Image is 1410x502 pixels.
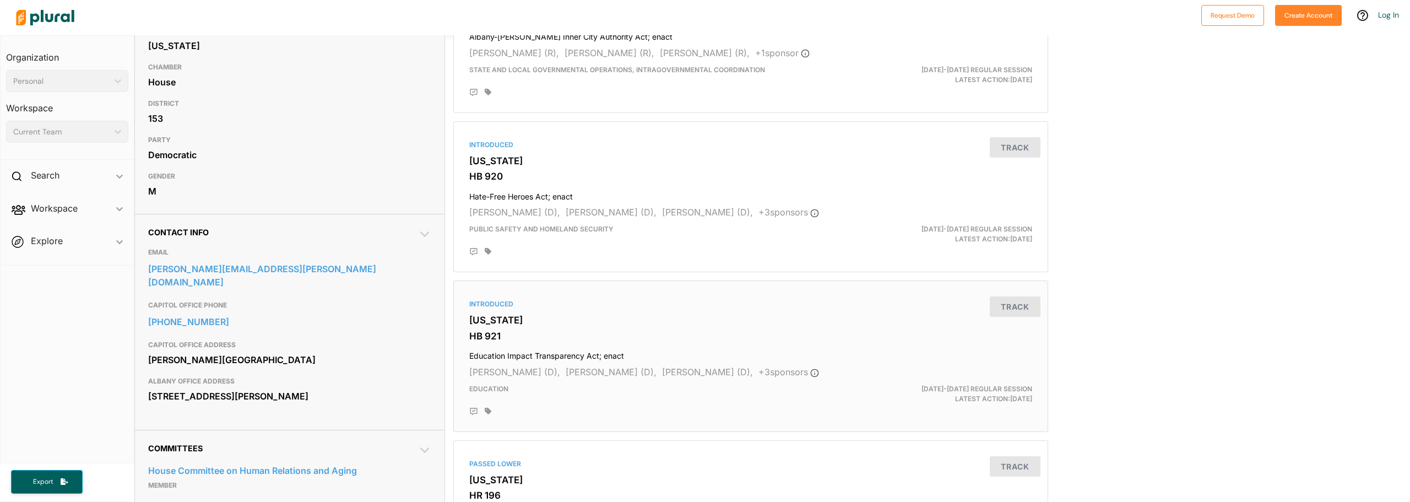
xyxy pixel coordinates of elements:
[148,462,431,479] a: House Committee on Human Relations and Aging
[921,225,1032,233] span: [DATE]-[DATE] Regular Session
[848,224,1041,244] div: Latest Action: [DATE]
[1275,5,1342,26] button: Create Account
[469,366,560,377] span: [PERSON_NAME] (D),
[469,47,559,58] span: [PERSON_NAME] (R),
[6,41,128,66] h3: Organization
[1378,10,1399,20] a: Log In
[148,133,431,147] h3: PARTY
[31,169,59,181] h2: Search
[469,171,1032,182] h3: HB 920
[469,315,1032,326] h3: [US_STATE]
[11,470,83,494] button: Export
[148,479,431,492] p: Member
[148,338,431,352] h3: CAPITOL OFFICE ADDRESS
[990,456,1040,477] button: Track
[469,207,560,218] span: [PERSON_NAME] (D),
[13,126,110,138] div: Current Team
[469,407,478,416] div: Add Position Statement
[469,88,478,97] div: Add Position Statement
[469,346,1032,361] h4: Education Impact Transparency Act; enact
[662,366,753,377] span: [PERSON_NAME] (D),
[921,66,1032,74] span: [DATE]-[DATE] Regular Session
[485,88,491,96] div: Add tags
[148,74,431,90] div: House
[148,147,431,163] div: Democratic
[148,61,431,74] h3: CHAMBER
[990,296,1040,317] button: Track
[1275,9,1342,20] a: Create Account
[469,385,508,393] span: Education
[758,366,819,377] span: + 3 sponsor s
[755,47,810,58] span: + 1 sponsor
[485,247,491,255] div: Add tags
[469,331,1032,342] h3: HB 921
[758,207,819,218] span: + 3 sponsor s
[148,170,431,183] h3: GENDER
[469,140,1032,150] div: Introduced
[469,474,1032,485] h3: [US_STATE]
[148,314,431,330] a: [PHONE_NUMBER]
[148,299,431,312] h3: CAPITOL OFFICE PHONE
[469,299,1032,309] div: Introduced
[13,75,110,87] div: Personal
[148,261,431,290] a: [PERSON_NAME][EMAIL_ADDRESS][PERSON_NAME][DOMAIN_NAME]
[469,155,1032,166] h3: [US_STATE]
[469,66,765,74] span: State and Local Governmental Operations, Intragovernmental Coordination
[469,225,614,233] span: Public Safety and Homeland Security
[148,110,431,127] div: 153
[148,375,431,388] h3: ALBANY OFFICE ADDRESS
[848,65,1041,85] div: Latest Action: [DATE]
[25,477,61,487] span: Export
[921,385,1032,393] span: [DATE]-[DATE] Regular Session
[848,384,1041,404] div: Latest Action: [DATE]
[990,137,1040,158] button: Track
[148,97,431,110] h3: DISTRICT
[566,366,657,377] span: [PERSON_NAME] (D),
[662,207,753,218] span: [PERSON_NAME] (D),
[148,444,203,453] span: Committees
[148,388,431,404] div: [STREET_ADDRESS][PERSON_NAME]
[660,47,750,58] span: [PERSON_NAME] (R),
[469,247,478,256] div: Add Position Statement
[148,228,209,237] span: Contact Info
[469,490,1032,501] h3: HR 196
[148,183,431,199] div: M
[469,187,1032,202] h4: Hate-Free Heroes Act; enact
[148,352,431,368] div: [PERSON_NAME][GEOGRAPHIC_DATA]
[148,246,431,259] h3: EMAIL
[565,47,654,58] span: [PERSON_NAME] (R),
[6,92,128,116] h3: Workspace
[566,207,657,218] span: [PERSON_NAME] (D),
[1201,9,1264,20] a: Request Demo
[485,407,491,415] div: Add tags
[469,459,1032,469] div: Passed Lower
[1201,5,1264,26] button: Request Demo
[148,37,431,54] div: [US_STATE]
